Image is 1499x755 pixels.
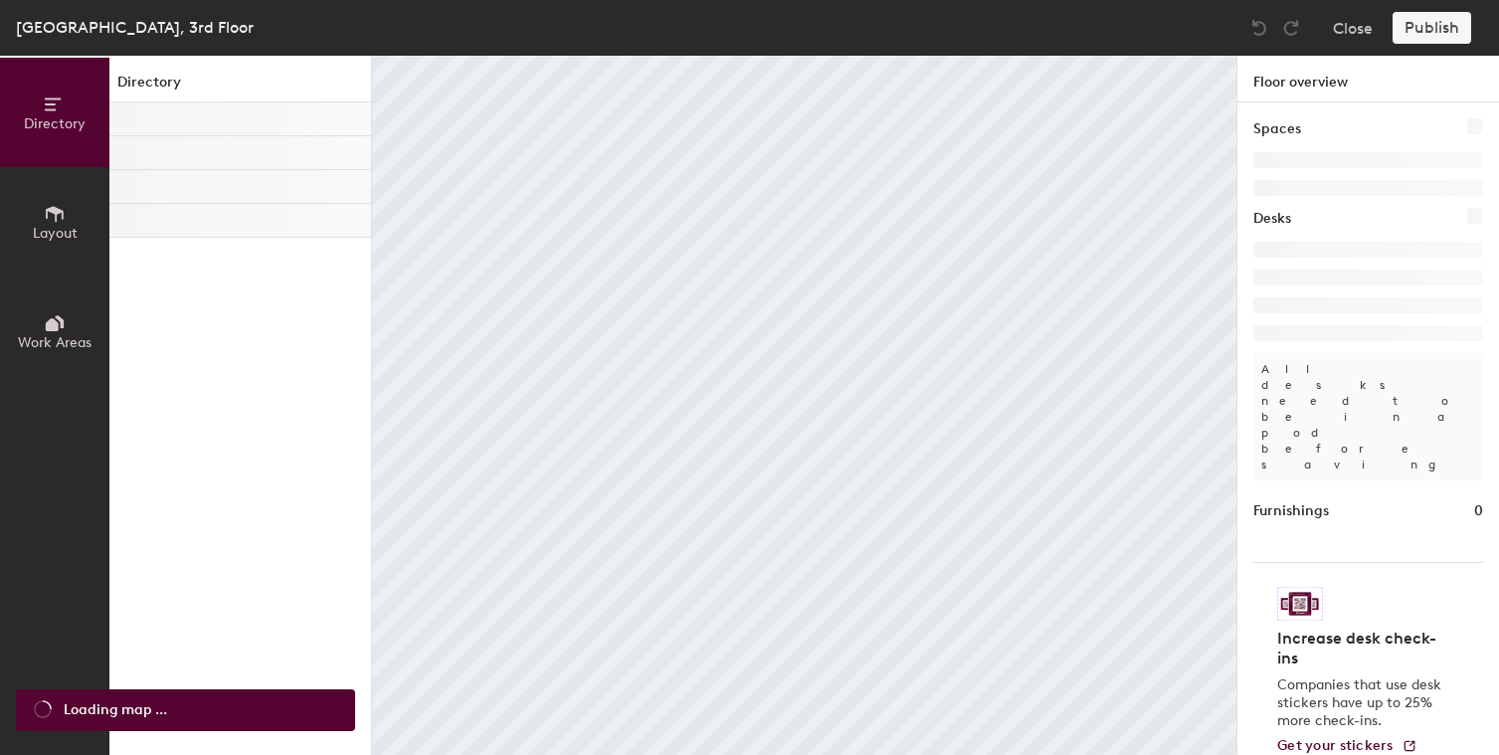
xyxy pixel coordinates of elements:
[1253,353,1483,480] p: All desks need to be in a pod before saving
[1277,737,1394,754] span: Get your stickers
[1277,629,1447,668] h4: Increase desk check-ins
[1253,500,1329,522] h1: Furnishings
[33,225,78,242] span: Layout
[372,56,1236,755] canvas: Map
[109,72,371,102] h1: Directory
[24,115,86,132] span: Directory
[1277,587,1323,621] img: Sticker logo
[1253,208,1291,230] h1: Desks
[1277,738,1417,755] a: Get your stickers
[1249,18,1269,38] img: Undo
[18,334,92,351] span: Work Areas
[1281,18,1301,38] img: Redo
[64,699,167,721] span: Loading map ...
[1277,676,1447,730] p: Companies that use desk stickers have up to 25% more check-ins.
[1474,500,1483,522] h1: 0
[1333,12,1373,44] button: Close
[1253,118,1301,140] h1: Spaces
[16,15,254,40] div: [GEOGRAPHIC_DATA], 3rd Floor
[1237,56,1499,102] h1: Floor overview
